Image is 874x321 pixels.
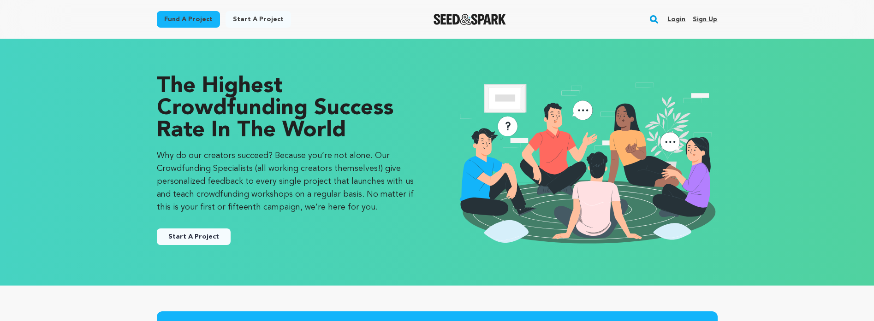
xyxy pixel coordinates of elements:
a: Login [667,12,685,27]
img: seedandspark start project illustration image [456,76,718,249]
p: The Highest Crowdfunding Success Rate in the World [157,76,419,142]
a: Sign up [693,12,717,27]
a: Start a project [226,11,291,28]
a: Start A Project [157,228,231,245]
p: Why do our creators succeed? Because you’re not alone. Our Crowdfunding Specialists (all working ... [157,149,419,214]
img: Seed&Spark Logo Dark Mode [434,14,506,25]
a: Fund a project [157,11,220,28]
a: Seed&Spark Homepage [434,14,506,25]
